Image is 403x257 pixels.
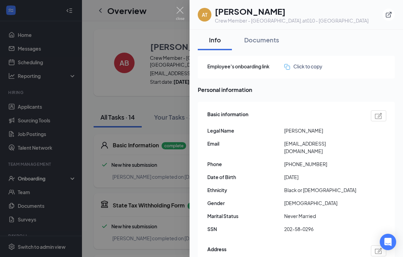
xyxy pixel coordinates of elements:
[380,234,396,250] div: Open Intercom Messenger
[207,245,226,256] span: Address
[202,11,207,18] div: AT
[244,36,279,44] div: Documents
[284,160,361,168] span: [PHONE_NUMBER]
[284,127,361,134] span: [PERSON_NAME]
[207,140,284,147] span: Email
[207,127,284,134] span: Legal Name
[207,225,284,233] span: SSN
[198,85,395,94] span: Personal information
[207,63,284,70] span: Employee's onboarding link
[207,212,284,220] span: Marital Status
[284,212,361,220] span: Never Married
[284,63,322,70] button: Click to copy
[284,186,361,194] span: Black or [DEMOGRAPHIC_DATA]
[215,5,369,17] h1: [PERSON_NAME]
[207,199,284,207] span: Gender
[207,160,284,168] span: Phone
[284,173,361,181] span: [DATE]
[284,225,361,233] span: 202-58-0296
[207,110,248,121] span: Basic information
[207,186,284,194] span: Ethnicity
[284,64,290,70] img: click-to-copy.71757273a98fde459dfc.svg
[385,11,392,18] svg: ExternalLink
[284,199,361,207] span: [DEMOGRAPHIC_DATA]
[284,140,361,155] span: [EMAIL_ADDRESS][DOMAIN_NAME]
[215,17,369,24] div: Crew Member - [GEOGRAPHIC_DATA]. at 010 - [GEOGRAPHIC_DATA]
[207,173,284,181] span: Date of Birth
[383,9,395,21] button: ExternalLink
[205,36,225,44] div: Info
